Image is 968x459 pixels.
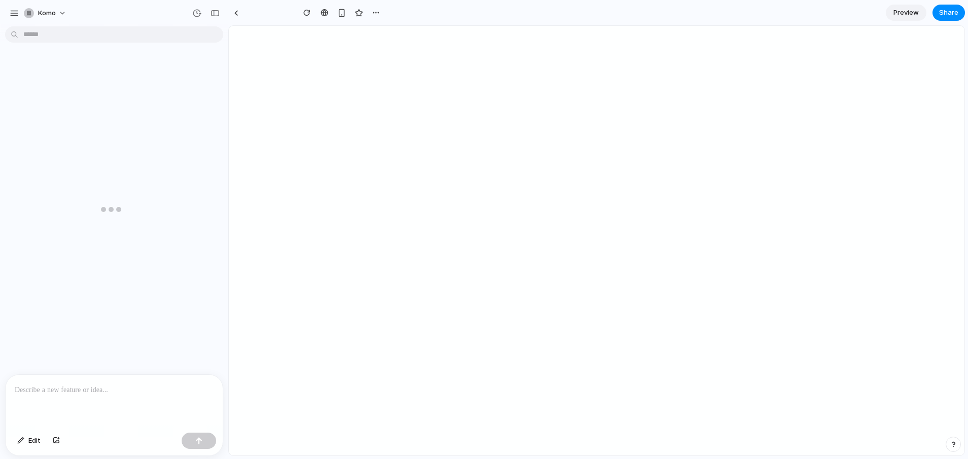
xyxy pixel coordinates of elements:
button: Edit [12,433,46,449]
a: Preview [886,5,926,21]
button: Share [932,5,965,21]
span: Edit [28,436,41,446]
button: komo [20,5,72,21]
span: Preview [893,8,919,18]
span: komo [38,8,56,18]
span: Share [939,8,958,18]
